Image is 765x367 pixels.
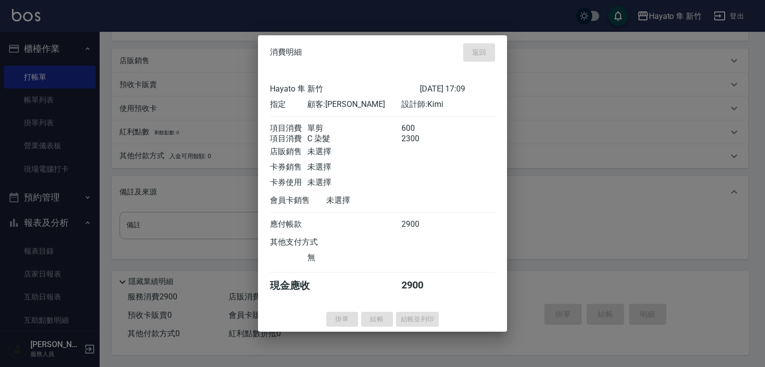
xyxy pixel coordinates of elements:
[307,177,401,187] div: 未選擇
[270,99,307,109] div: 指定
[270,47,302,57] span: 消費明細
[420,84,495,94] div: [DATE] 17:09
[270,219,307,229] div: 應付帳款
[270,237,345,247] div: 其他支付方式
[270,162,307,172] div: 卡券銷售
[401,278,439,292] div: 2900
[401,99,495,109] div: 設計師: Kimi
[270,278,326,292] div: 現金應收
[270,177,307,187] div: 卡券使用
[270,146,307,157] div: 店販銷售
[307,99,401,109] div: 顧客: [PERSON_NAME]
[307,162,401,172] div: 未選擇
[307,252,401,263] div: 無
[326,195,420,205] div: 未選擇
[270,133,307,144] div: 項目消費
[307,123,401,133] div: 單剪
[270,123,307,133] div: 項目消費
[270,84,420,94] div: Hayato 隼 新竹
[270,195,326,205] div: 會員卡銷售
[307,133,401,144] div: C 染髮
[401,219,439,229] div: 2900
[401,133,439,144] div: 2300
[401,123,439,133] div: 600
[307,146,401,157] div: 未選擇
